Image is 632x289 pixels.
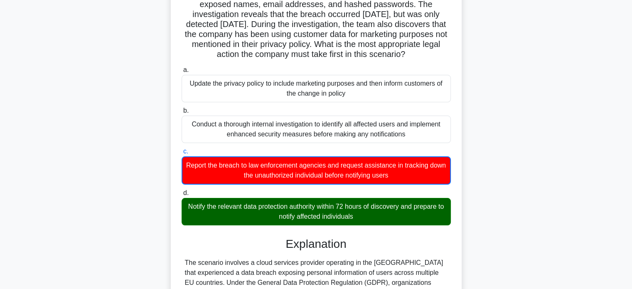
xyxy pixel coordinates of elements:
[182,156,451,185] div: Report the breach to law enforcement agencies and request assistance in tracking down the unautho...
[182,198,451,225] div: Notify the relevant data protection authority within 72 hours of discovery and prepare to notify ...
[183,66,189,73] span: a.
[187,237,446,251] h3: Explanation
[183,148,188,155] span: c.
[183,189,189,196] span: d.
[182,75,451,102] div: Update the privacy policy to include marketing purposes and then inform customers of the change i...
[183,107,189,114] span: b.
[182,116,451,143] div: Conduct a thorough internal investigation to identify all affected users and implement enhanced s...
